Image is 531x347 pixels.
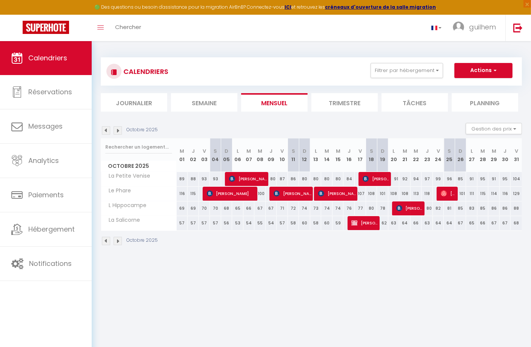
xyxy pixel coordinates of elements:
[310,172,322,186] div: 80
[399,138,411,172] th: 21
[515,147,518,155] abbr: V
[299,216,310,230] div: 60
[303,147,306,155] abbr: D
[477,172,489,186] div: 95
[366,138,377,172] th: 18
[266,172,277,186] div: 80
[28,190,64,200] span: Paiements
[210,216,221,230] div: 57
[171,93,237,112] li: Semaine
[396,201,423,215] span: [PERSON_NAME]
[254,216,266,230] div: 55
[455,172,466,186] div: 85
[102,172,152,180] span: La Petite Venise
[332,201,344,215] div: 74
[243,201,255,215] div: 66
[403,147,407,155] abbr: M
[411,216,422,230] div: 66
[332,172,344,186] div: 80
[277,172,288,186] div: 87
[422,187,433,201] div: 118
[504,147,507,155] abbr: J
[363,172,389,186] span: [PERSON_NAME]
[266,201,277,215] div: 67
[488,187,500,201] div: 114
[221,216,232,230] div: 56
[254,138,266,172] th: 08
[488,216,500,230] div: 67
[177,216,188,230] div: 57
[310,216,322,230] div: 58
[243,138,255,172] th: 07
[315,147,317,155] abbr: L
[199,172,210,186] div: 93
[188,172,199,186] div: 88
[288,216,299,230] div: 58
[455,201,466,215] div: 85
[321,201,332,215] div: 74
[488,201,500,215] div: 86
[388,216,400,230] div: 63
[511,172,522,186] div: 104
[466,216,477,230] div: 65
[277,216,288,230] div: 57
[225,147,228,155] abbr: D
[28,121,63,131] span: Messages
[511,216,522,230] div: 68
[207,186,256,201] span: [PERSON_NAME]
[188,187,199,201] div: 115
[433,138,444,172] th: 24
[366,187,377,201] div: 108
[481,147,485,155] abbr: M
[447,15,505,41] a: ... guilhem
[180,147,184,155] abbr: M
[382,93,448,112] li: Tâches
[454,63,513,78] button: Actions
[381,147,385,155] abbr: D
[277,138,288,172] th: 10
[232,201,243,215] div: 65
[241,93,308,112] li: Mensuel
[28,156,59,165] span: Analytics
[422,172,433,186] div: 97
[377,138,388,172] th: 19
[466,201,477,215] div: 83
[453,21,464,33] img: ...
[288,172,299,186] div: 86
[210,138,221,172] th: 04
[299,201,310,215] div: 74
[221,201,232,215] div: 68
[126,126,158,134] p: Octobre 2025
[199,216,210,230] div: 57
[177,201,188,215] div: 69
[343,138,355,172] th: 16
[351,216,378,230] span: [PERSON_NAME]
[392,147,395,155] abbr: L
[101,93,167,112] li: Journalier
[466,172,477,186] div: 91
[237,147,239,155] abbr: L
[285,4,291,10] a: ICI
[488,172,500,186] div: 91
[126,237,158,244] p: Octobre 2025
[318,186,356,201] span: [PERSON_NAME]
[266,138,277,172] th: 09
[422,216,433,230] div: 63
[192,147,195,155] abbr: J
[6,3,29,26] button: Ouvrir le widget de chat LiveChat
[500,201,511,215] div: 86
[292,147,295,155] abbr: S
[466,123,522,134] button: Gestion des prix
[377,216,388,230] div: 62
[433,172,444,186] div: 99
[274,186,311,201] span: [PERSON_NAME]
[203,147,206,155] abbr: V
[422,138,433,172] th: 23
[355,187,366,201] div: 107
[188,216,199,230] div: 57
[221,138,232,172] th: 05
[477,216,489,230] div: 66
[477,138,489,172] th: 28
[105,140,172,154] input: Rechercher un logement...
